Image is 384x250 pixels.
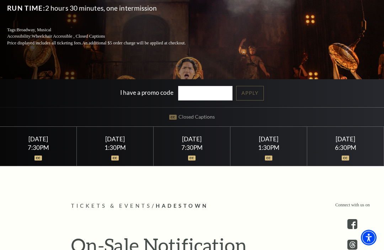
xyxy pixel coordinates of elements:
[162,135,222,143] div: [DATE]
[71,203,152,209] span: Tickets & Events
[156,203,208,209] span: Hadestown
[162,145,222,151] div: 7:30PM
[335,202,370,208] p: Connect with us on
[361,230,377,245] div: Accessibility Menu
[82,40,186,45] span: An additional $5 order charge will be applied at checkout.
[347,240,357,250] a: threads.com - open in a new tab
[85,145,145,151] div: 1:30PM
[17,27,51,32] span: Broadway, Musical
[7,40,203,47] p: Price displayed includes all ticketing fees.
[7,4,45,12] span: Run Time:
[239,135,299,143] div: [DATE]
[9,145,68,151] div: 7:30PM
[9,135,68,143] div: [DATE]
[239,145,299,151] div: 1:30PM
[120,89,174,96] label: I have a promo code
[71,202,313,211] p: /
[85,135,145,143] div: [DATE]
[347,219,357,229] a: facebook - open in a new tab
[316,145,375,151] div: 6:30PM
[7,2,203,14] p: 2 hours 30 minutes, one intermission
[316,135,375,143] div: [DATE]
[7,33,203,40] p: Accessibility:
[32,34,105,39] span: Wheelchair Accessible , Closed Captions
[7,27,203,33] p: Tags:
